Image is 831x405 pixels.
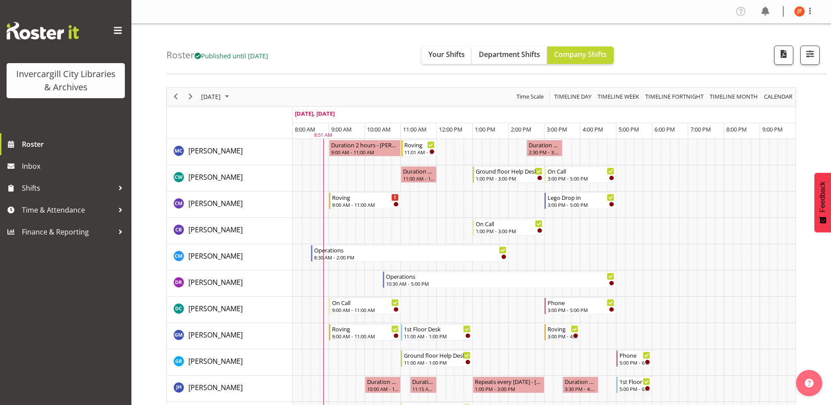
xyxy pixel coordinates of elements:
[473,377,545,393] div: Jillian Hunter"s event - Repeats every wednesday - Jillian Hunter Begin From Wednesday, October 8...
[401,166,437,183] div: Catherine Wilson"s event - Duration 1 hours - Catherine Wilson Begin From Wednesday, October 8, 2...
[367,125,391,133] span: 10:00 AM
[22,138,127,151] span: Roster
[565,385,596,392] div: 3:30 PM - 4:30 PM
[15,67,116,94] div: Invercargill City Libraries & Archives
[331,140,399,149] div: Duration 2 hours - [PERSON_NAME]
[473,219,545,235] div: Chris Broad"s event - On Call Begin From Wednesday, October 8, 2025 at 1:00:00 PM GMT+13:00 Ends ...
[583,125,603,133] span: 4:00 PM
[188,382,243,393] a: [PERSON_NAME]
[7,22,79,39] img: Rosterit website logo
[332,201,399,208] div: 9:00 AM - 11:00 AM
[545,324,580,341] div: Gabriel McKay Smith"s event - Roving Begin From Wednesday, October 8, 2025 at 3:00:00 PM GMT+13:0...
[188,172,243,182] a: [PERSON_NAME]
[167,139,293,165] td: Aurora Catu resource
[511,125,531,133] span: 2:00 PM
[412,385,435,392] div: 11:15 AM - 12:00 PM
[553,91,593,102] button: Timeline Day
[194,51,268,60] span: Published until [DATE]
[401,350,473,367] div: Grace Roscoe-Squires"s event - Ground floor Help Desk Begin From Wednesday, October 8, 2025 at 11...
[386,280,614,287] div: 10:30 AM - 5:00 PM
[329,298,401,314] div: Donald Cunningham"s event - On Call Begin From Wednesday, October 8, 2025 at 9:00:00 AM GMT+13:00...
[314,245,506,254] div: Operations
[774,46,793,65] button: Download a PDF of the roster for the current day
[404,140,435,149] div: Roving
[476,227,542,234] div: 1:00 PM - 3:00 PM
[439,125,463,133] span: 12:00 PM
[596,91,641,102] button: Timeline Week
[22,181,114,195] span: Shifts
[548,201,614,208] div: 3:00 PM - 5:00 PM
[365,377,401,393] div: Jillian Hunter"s event - Duration 1 hours - Jillian Hunter Begin From Wednesday, October 8, 2025 ...
[198,88,234,106] div: October 8, 2025
[619,377,650,386] div: 1st Floor Desk
[819,181,827,212] span: Feedback
[401,140,437,156] div: Aurora Catu"s event - Roving Begin From Wednesday, October 8, 2025 at 11:01:00 AM GMT+13:00 Ends ...
[529,149,560,156] div: 2:30 PM - 3:30 PM
[403,175,435,182] div: 11:00 AM - 12:00 PM
[331,125,352,133] span: 9:00 AM
[476,219,542,228] div: On Call
[404,359,470,366] div: 11:00 AM - 1:00 PM
[548,333,578,340] div: 3:00 PM - 4:00 PM
[479,50,540,59] span: Department Shifts
[475,125,495,133] span: 1:00 PM
[332,193,399,202] div: Roving
[188,225,243,234] span: [PERSON_NAME]
[401,324,473,341] div: Gabriel McKay Smith"s event - 1st Floor Desk Begin From Wednesday, October 8, 2025 at 11:00:00 AM...
[188,277,243,288] a: [PERSON_NAME]
[548,167,614,175] div: On Call
[332,324,399,333] div: Roving
[166,50,268,60] h4: Roster
[188,199,243,208] span: [PERSON_NAME]
[690,125,711,133] span: 7:00 PM
[644,91,705,102] button: Fortnight
[545,298,616,314] div: Donald Cunningham"s event - Phone Begin From Wednesday, October 8, 2025 at 3:00:00 PM GMT+13:00 E...
[404,333,470,340] div: 11:00 AM - 1:00 PM
[167,323,293,349] td: Gabriel McKay Smith resource
[412,377,435,386] div: Duration 0 hours - [PERSON_NAME]
[763,91,794,102] button: Month
[472,46,547,64] button: Department Shifts
[654,125,675,133] span: 6:00 PM
[188,146,243,156] a: [PERSON_NAME]
[547,125,567,133] span: 3:00 PM
[170,91,182,102] button: Previous
[473,166,545,183] div: Catherine Wilson"s event - Ground floor Help Desk Begin From Wednesday, October 8, 2025 at 1:00:0...
[188,146,243,156] span: [PERSON_NAME]
[616,350,652,367] div: Grace Roscoe-Squires"s event - Phone Begin From Wednesday, October 8, 2025 at 5:00:00 PM GMT+13:0...
[311,245,509,262] div: Cindy Mulrooney"s event - Operations Begin From Wednesday, October 8, 2025 at 8:30:00 AM GMT+13:0...
[597,91,640,102] span: Timeline Week
[619,359,650,366] div: 5:00 PM - 6:00 PM
[188,303,243,314] a: [PERSON_NAME]
[383,271,616,288] div: Debra Robinson"s event - Operations Begin From Wednesday, October 8, 2025 at 10:30:00 AM GMT+13:0...
[329,140,401,156] div: Aurora Catu"s event - Duration 2 hours - Aurora Catu Begin From Wednesday, October 8, 2025 at 9:0...
[329,324,401,341] div: Gabriel McKay Smith"s event - Roving Begin From Wednesday, October 8, 2025 at 9:00:00 AM GMT+13:0...
[548,175,614,182] div: 3:00 PM - 5:00 PM
[386,272,614,281] div: Operations
[619,385,650,392] div: 5:00 PM - 6:00 PM
[167,270,293,297] td: Debra Robinson resource
[410,377,437,393] div: Jillian Hunter"s event - Duration 0 hours - Jillian Hunter Begin From Wednesday, October 8, 2025 ...
[548,193,614,202] div: Lego Drop in
[188,383,243,392] span: [PERSON_NAME]
[475,385,542,392] div: 1:00 PM - 3:00 PM
[167,349,293,376] td: Grace Roscoe-Squires resource
[188,330,243,340] a: [PERSON_NAME]
[565,377,596,386] div: Duration 1 hours - [PERSON_NAME]
[516,91,545,102] span: Time Scale
[200,91,233,102] button: October 2025
[167,244,293,270] td: Cindy Mulrooney resource
[167,192,293,218] td: Chamique Mamolo resource
[404,324,470,333] div: 1st Floor Desk
[814,173,831,232] button: Feedback - Show survey
[188,251,243,261] span: [PERSON_NAME]
[295,125,315,133] span: 8:00 AM
[553,91,592,102] span: Timeline Day
[22,225,114,238] span: Finance & Reporting
[619,125,639,133] span: 5:00 PM
[545,166,616,183] div: Catherine Wilson"s event - On Call Begin From Wednesday, October 8, 2025 at 3:00:00 PM GMT+13:00 ...
[548,306,614,313] div: 3:00 PM - 5:00 PM
[183,88,198,106] div: next period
